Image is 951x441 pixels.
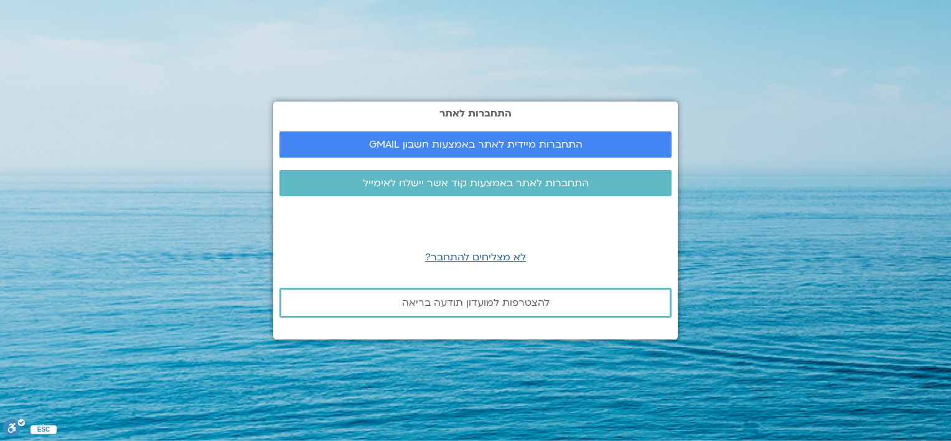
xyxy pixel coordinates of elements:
[279,288,672,318] a: להצטרפות למועדון תודעה בריאה
[425,250,526,264] a: לא מצליחים להתחבר?
[279,108,672,119] h2: התחברות לאתר
[363,178,589,189] span: התחברות לאתר באמצעות קוד אשר יישלח לאימייל
[369,139,583,150] span: התחברות מיידית לאתר באמצעות חשבון GMAIL
[279,170,672,196] a: התחברות לאתר באמצעות קוד אשר יישלח לאימייל
[279,131,672,158] a: התחברות מיידית לאתר באמצעות חשבון GMAIL
[402,297,550,308] span: להצטרפות למועדון תודעה בריאה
